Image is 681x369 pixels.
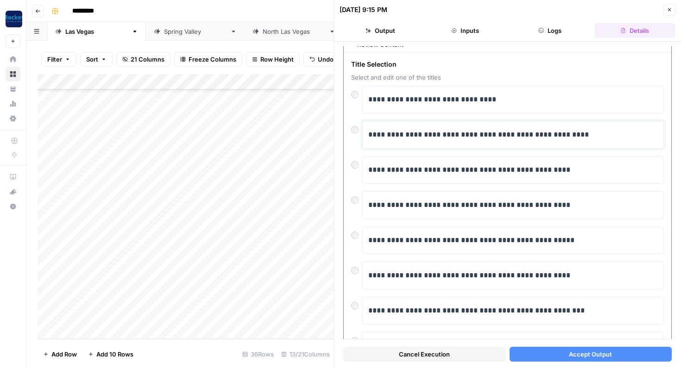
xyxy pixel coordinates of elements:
[239,347,277,362] div: 36 Rows
[318,55,334,64] span: Undo
[6,96,20,111] a: Usage
[38,347,82,362] button: Add Row
[245,22,343,41] a: [GEOGRAPHIC_DATA]
[303,52,340,67] button: Undo
[189,55,236,64] span: Freeze Columns
[47,22,146,41] a: [GEOGRAPHIC_DATA]
[510,23,591,38] button: Logs
[146,22,245,41] a: [GEOGRAPHIC_DATA]
[246,52,300,67] button: Row Height
[277,347,334,362] div: 13/21 Columns
[344,52,671,367] div: Review Content
[131,55,164,64] span: 21 Columns
[340,23,421,38] button: Output
[65,27,128,36] div: [GEOGRAPHIC_DATA]
[6,52,20,67] a: Home
[96,350,133,359] span: Add 10 Rows
[263,27,325,36] div: [GEOGRAPHIC_DATA]
[399,350,450,359] span: Cancel Execution
[6,184,20,199] button: What's new?
[340,5,387,14] div: [DATE] 9:15 PM
[164,27,227,36] div: [GEOGRAPHIC_DATA]
[82,347,139,362] button: Add 10 Rows
[86,55,98,64] span: Sort
[343,347,506,362] button: Cancel Execution
[41,52,76,67] button: Filter
[51,350,77,359] span: Add Row
[260,55,294,64] span: Row Height
[6,11,22,27] img: Rocket Pilots Logo
[351,73,664,82] span: Select and edit one of the titles
[510,347,672,362] button: Accept Output
[351,60,664,69] span: Title Selection
[6,67,20,81] a: Browse
[6,199,20,214] button: Help + Support
[47,55,62,64] span: Filter
[424,23,505,38] button: Inputs
[6,7,20,31] button: Workspace: Rocket Pilots
[594,23,675,38] button: Details
[80,52,113,67] button: Sort
[116,52,170,67] button: 21 Columns
[6,111,20,126] a: Settings
[6,81,20,96] a: Your Data
[569,350,612,359] span: Accept Output
[174,52,242,67] button: Freeze Columns
[6,169,20,184] a: AirOps Academy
